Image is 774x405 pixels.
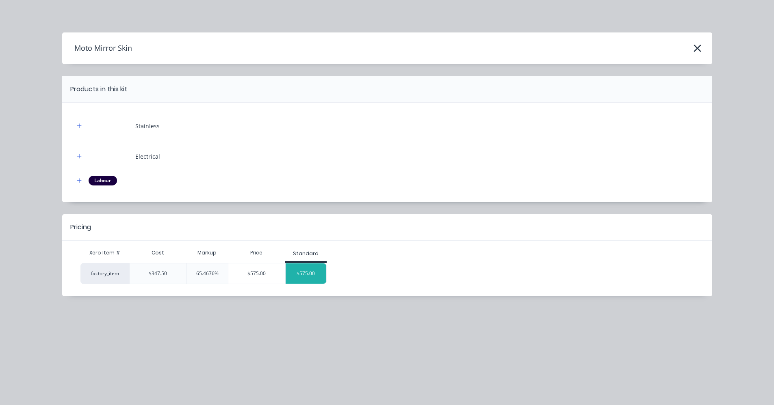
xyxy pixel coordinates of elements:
div: Pricing [70,222,91,232]
div: Price [228,245,285,261]
div: $347.50 [129,263,186,284]
div: Electrical [135,152,160,161]
div: Markup [186,245,228,261]
div: $575.00 [286,263,326,284]
div: Labour [89,176,117,185]
div: Stainless [135,122,160,130]
div: Products in this kit [70,84,127,94]
div: Xero Item # [80,245,129,261]
div: Standard [293,250,319,257]
div: factory_item [80,263,129,284]
h4: Moto Mirror Skin [62,41,132,56]
div: $575.00 [228,263,285,284]
div: 65.4676% [186,263,228,284]
div: Cost [129,245,186,261]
